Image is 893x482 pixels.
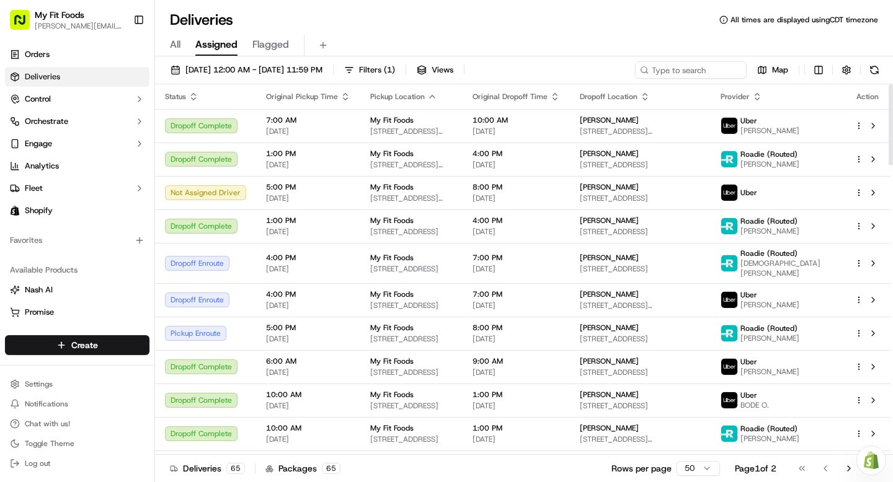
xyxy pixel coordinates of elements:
span: 4:00 PM [266,253,350,263]
span: 5:00 PM [266,323,350,333]
span: My Fit Foods [370,253,414,263]
span: [DATE] [473,401,560,411]
span: [PERSON_NAME] [580,289,639,299]
span: [DATE] [266,300,350,310]
span: [STREET_ADDRESS] [580,401,701,411]
span: [PERSON_NAME] [580,390,639,400]
a: Analytics [5,156,149,176]
span: [DATE] [473,367,560,377]
span: [DATE] [473,300,560,310]
span: [PERSON_NAME] [740,159,799,169]
span: [PERSON_NAME] [580,253,639,263]
span: 4:00 PM [473,216,560,226]
span: Nash AI [25,284,53,296]
span: [DEMOGRAPHIC_DATA][PERSON_NAME] [740,258,835,278]
span: BODE O. [740,400,769,410]
span: 10:00 AM [266,423,350,433]
span: 1:00 PM [266,149,350,159]
span: Map [772,64,788,76]
span: My Fit Foods [370,216,414,226]
span: [DATE] [473,434,560,444]
span: 6:00 AM [266,356,350,366]
span: [DATE] [266,193,350,203]
img: uber-new-logo.jpeg [721,359,737,375]
span: My Fit Foods [370,356,414,366]
img: uber-new-logo.jpeg [721,118,737,134]
span: Chat with us! [25,419,70,429]
span: [STREET_ADDRESS] [370,401,453,411]
span: Roadie (Routed) [740,149,797,159]
span: [DATE] [473,334,560,344]
span: 7:00 AM [266,115,350,125]
span: [STREET_ADDRESS][PERSON_NAME] [580,434,701,444]
span: Original Dropoff Time [473,92,548,102]
span: Notifications [25,399,68,409]
span: 1:00 PM [266,216,350,226]
span: Flagged [252,37,289,52]
span: 10:00 AM [473,115,560,125]
span: [PERSON_NAME] [580,323,639,333]
span: My Fit Foods [370,289,414,299]
button: Toggle Theme [5,435,149,452]
span: [STREET_ADDRESS] [370,264,453,274]
span: [DATE] [266,401,350,411]
button: Nash AI [5,280,149,300]
div: 65 [322,463,340,474]
span: Assigned [195,37,238,52]
span: [DATE] [266,227,350,237]
img: uber-new-logo.jpeg [721,392,737,408]
span: [PERSON_NAME] [740,367,799,377]
span: My Fit Foods [370,149,414,159]
span: Status [165,92,186,102]
span: [PERSON_NAME] [580,149,639,159]
span: Pickup Location [370,92,425,102]
span: [STREET_ADDRESS] [580,227,701,237]
a: Deliveries [5,67,149,87]
span: [STREET_ADDRESS] [370,334,453,344]
span: [STREET_ADDRESS] [370,367,453,377]
button: Engage [5,134,149,154]
button: Promise [5,302,149,322]
span: 7:00 PM [473,289,560,299]
span: Roadie (Routed) [740,424,797,434]
span: [STREET_ADDRESS][PERSON_NAME] [580,126,701,136]
span: 8:00 PM [473,182,560,192]
span: All times are displayed using CDT timezone [731,15,878,25]
span: Uber [740,116,757,126]
span: My Fit Foods [370,182,414,192]
span: Roadie (Routed) [740,216,797,226]
span: [STREET_ADDRESS][PERSON_NAME] [370,126,453,136]
span: 9:00 AM [473,356,560,366]
img: uber-new-logo.jpeg [721,185,737,201]
span: Deliveries [25,71,60,82]
span: [PERSON_NAME] [740,126,799,136]
div: Available Products [5,260,149,280]
button: [PERSON_NAME][EMAIL_ADDRESS][DOMAIN_NAME] [35,21,123,31]
span: Uber [740,390,757,400]
span: Orders [25,49,50,60]
span: [STREET_ADDRESS] [370,434,453,444]
span: [DATE] [266,264,350,274]
img: roadie-logo-v2.jpg [721,325,737,341]
span: Uber [740,357,757,367]
span: 1:00 PM [473,390,560,400]
span: Uber [740,188,757,198]
span: Roadie (Routed) [740,323,797,333]
span: [PERSON_NAME] [580,115,639,125]
span: My Fit Foods [370,390,414,400]
span: [STREET_ADDRESS] [370,300,453,310]
a: Shopify [5,201,149,221]
span: My Fit Foods [35,9,84,21]
div: Page 1 of 2 [735,462,776,475]
span: Provider [721,92,750,102]
button: Chat with us! [5,415,149,432]
span: Control [25,94,51,105]
span: [PERSON_NAME] [740,434,799,444]
img: uber-new-logo.jpeg [721,292,737,308]
span: [DATE] [266,334,350,344]
span: [DATE] [473,227,560,237]
span: [STREET_ADDRESS] [580,193,701,203]
button: Fleet [5,178,149,198]
span: [STREET_ADDRESS] [580,264,701,274]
